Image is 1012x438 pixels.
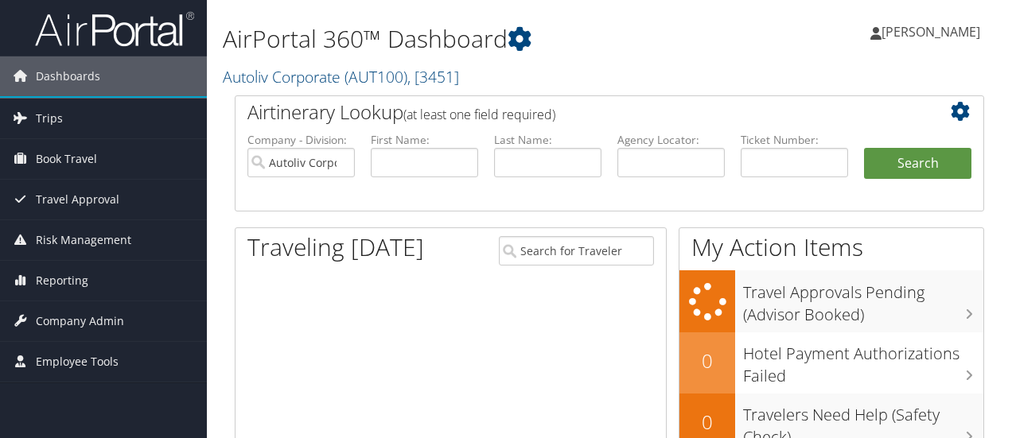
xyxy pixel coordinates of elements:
label: Company - Division: [247,132,355,148]
span: Trips [36,99,63,138]
label: First Name: [371,132,478,148]
span: Travel Approval [36,180,119,219]
span: Reporting [36,261,88,300]
span: Risk Management [36,220,131,260]
span: Employee Tools [36,342,119,382]
span: Company Admin [36,301,124,341]
h2: Airtinerary Lookup [247,99,909,126]
span: , [ 3451 ] [407,66,459,87]
label: Ticket Number: [741,132,848,148]
label: Last Name: [494,132,601,148]
span: [PERSON_NAME] [882,23,980,41]
span: ( AUT100 ) [344,66,407,87]
h1: AirPortal 360™ Dashboard [223,22,738,56]
h1: My Action Items [679,231,983,264]
h1: Traveling [DATE] [247,231,424,264]
a: Autoliv Corporate [223,66,459,87]
input: Search for Traveler [499,236,655,266]
h2: 0 [679,347,735,374]
label: Agency Locator: [617,132,725,148]
a: [PERSON_NAME] [870,8,996,56]
span: Dashboards [36,56,100,96]
span: (at least one field required) [403,106,555,123]
span: Book Travel [36,139,97,179]
button: Search [864,148,971,180]
h2: 0 [679,409,735,436]
h3: Hotel Payment Authorizations Failed [743,335,983,387]
a: 0Hotel Payment Authorizations Failed [679,332,983,393]
img: airportal-logo.png [35,10,194,48]
h3: Travel Approvals Pending (Advisor Booked) [743,273,983,326]
a: Travel Approvals Pending (Advisor Booked) [679,270,983,331]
